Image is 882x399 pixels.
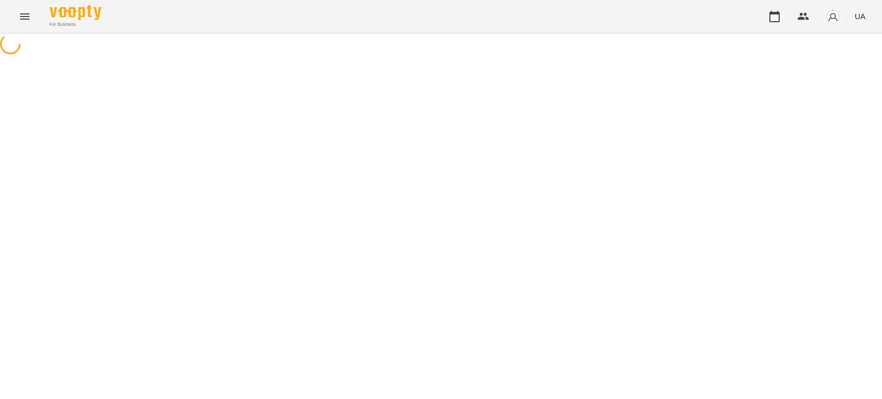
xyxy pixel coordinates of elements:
[50,5,101,20] img: Voopty Logo
[855,11,865,22] span: UA
[12,4,37,29] button: Menu
[826,9,840,24] img: avatar_s.png
[850,7,870,26] button: UA
[50,21,101,28] span: For Business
